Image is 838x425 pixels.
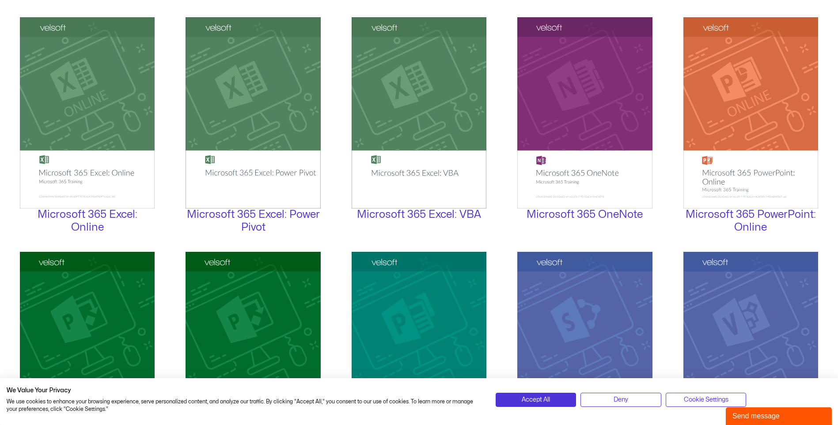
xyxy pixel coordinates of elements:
img: microsoft 365 powerpoint course [683,17,818,209]
a: Microsoft 365 OneNote [527,209,643,220]
a: Microsoft 365 Excel: VBA [357,209,481,220]
button: Accept all cookies [496,393,576,407]
img: Microsoft 365 OneNote Training Materials [517,17,652,209]
iframe: chat widget [726,406,834,425]
img: power pivot course [186,17,320,209]
span: Cookie Settings [684,395,728,405]
h2: We Value Your Privacy [7,387,482,395]
span: Accept All [522,395,550,405]
a: Microsoft 365 Excel: Power Pivot [187,209,320,232]
button: Adjust cookie preferences [666,393,747,407]
a: Microsoft 365 Excel: Online [38,209,137,232]
button: Deny all cookies [580,393,661,407]
span: Deny [614,395,628,405]
p: We use cookies to enhance your browsing experience, serve personalized content, and analyze our t... [7,398,482,413]
img: excel online course [20,17,155,209]
a: Microsoft 365 PowerPoint: Online [686,209,816,232]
